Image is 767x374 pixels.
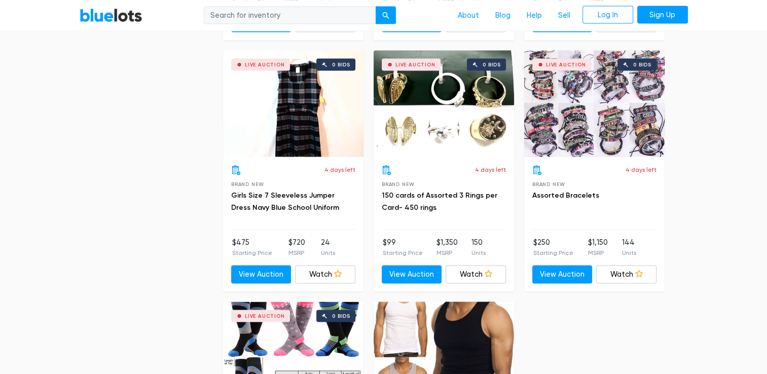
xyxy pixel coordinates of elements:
[626,165,656,174] p: 4 days left
[383,237,423,257] li: $99
[475,165,506,174] p: 4 days left
[245,314,285,319] div: Live Auction
[382,266,442,284] a: View Auction
[395,62,435,67] div: Live Auction
[471,248,486,257] p: Units
[231,181,264,187] span: Brand New
[232,237,272,257] li: $475
[374,51,514,157] a: Live Auction 0 bids
[596,266,656,284] a: Watch
[533,237,573,257] li: $250
[223,51,363,157] a: Live Auction 0 bids
[321,248,335,257] p: Units
[550,6,578,25] a: Sell
[231,191,339,212] a: Girls Size 7 Sleeveless Jumper Dress Navy Blue School Uniform
[288,248,305,257] p: MSRP
[204,6,376,24] input: Search for inventory
[436,237,458,257] li: $1,350
[622,237,636,257] li: 144
[436,248,458,257] p: MSRP
[288,237,305,257] li: $720
[332,314,350,319] div: 0 bids
[321,237,335,257] li: 24
[483,62,501,67] div: 0 bids
[295,266,355,284] a: Watch
[588,237,607,257] li: $1,150
[533,248,573,257] p: Starting Price
[532,191,599,200] a: Assorted Bracelets
[382,191,497,212] a: 150 cards of Assorted 3 Rings per Card- 450 rings
[588,248,607,257] p: MSRP
[633,62,651,67] div: 0 bids
[383,248,423,257] p: Starting Price
[532,181,565,187] span: Brand New
[622,248,636,257] p: Units
[519,6,550,25] a: Help
[245,62,285,67] div: Live Auction
[232,248,272,257] p: Starting Price
[524,51,665,157] a: Live Auction 0 bids
[471,237,486,257] li: 150
[532,266,593,284] a: View Auction
[637,6,688,24] a: Sign Up
[446,266,506,284] a: Watch
[382,181,415,187] span: Brand New
[231,266,291,284] a: View Auction
[487,6,519,25] a: Blog
[582,6,633,24] a: Log In
[324,165,355,174] p: 4 days left
[332,62,350,67] div: 0 bids
[450,6,487,25] a: About
[80,8,142,22] a: BlueLots
[546,62,586,67] div: Live Auction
